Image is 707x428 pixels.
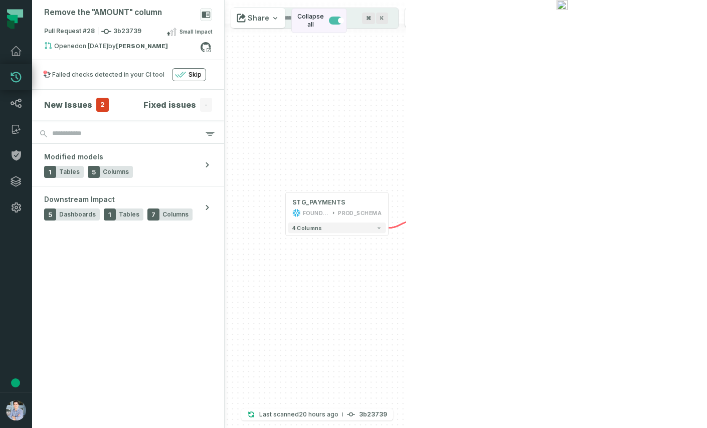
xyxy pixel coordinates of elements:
[32,186,224,229] button: Downstream Impact5Dashboards1Tables7Columns
[11,378,20,387] div: Tooltip anchor
[241,408,393,420] button: Last scanned[DATE] 6:22:36 PM3b23739
[189,71,202,79] span: Skip
[44,27,141,37] span: Pull Request #28 3b23739
[116,43,168,49] strong: Barak Fargoun (fargoun)
[180,28,212,36] span: Small Impact
[200,98,212,112] span: -
[199,41,212,54] a: View on github
[338,208,382,217] div: PROD_SCHEMA
[103,168,129,176] span: Columns
[88,166,100,178] span: 5
[292,198,345,206] div: STG_PAYMENTS
[143,99,196,111] h4: Fixed issues
[119,210,139,219] span: Tables
[299,410,338,418] relative-time: Sep 8, 2025, 6:22 PM PDT
[44,152,103,162] span: Modified models
[79,42,108,50] relative-time: Mar 10, 2025, 2:00 PM PDT
[44,99,92,111] h4: New Issues
[59,168,80,176] span: Tables
[376,13,388,24] span: Press ⌘ + K to focus the search bar
[52,71,164,79] div: Failed checks detected in your CI tool
[32,144,224,186] button: Modified models1Tables5Columns
[162,210,189,219] span: Columns
[44,42,200,54] div: Opened by
[44,194,115,204] span: Downstream Impact
[359,411,387,417] h4: 3b23739
[231,8,285,28] button: Share
[44,98,212,112] button: New Issues2Fixed issues-
[362,13,375,24] span: Press ⌘ + K to focus the search bar
[6,400,26,420] img: avatar of Alon Nafta
[44,208,56,221] span: 5
[104,208,116,221] span: 1
[59,210,96,219] span: Dashboards
[96,98,109,112] span: 2
[388,222,413,228] g: Edge from c8867c613c347eb7857e509391c84b7d to 0dd85c77dd217d0afb16c7d4fb3eff19
[291,8,347,33] button: Collapse all
[44,8,162,18] div: Remove the "AMOUNT" column
[147,208,159,221] span: 7
[292,225,321,231] span: 4 columns
[303,208,329,217] div: FOUNDATIONAL_DB
[259,409,338,419] p: Last scanned
[172,68,206,81] button: Skip
[44,166,56,178] span: 1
